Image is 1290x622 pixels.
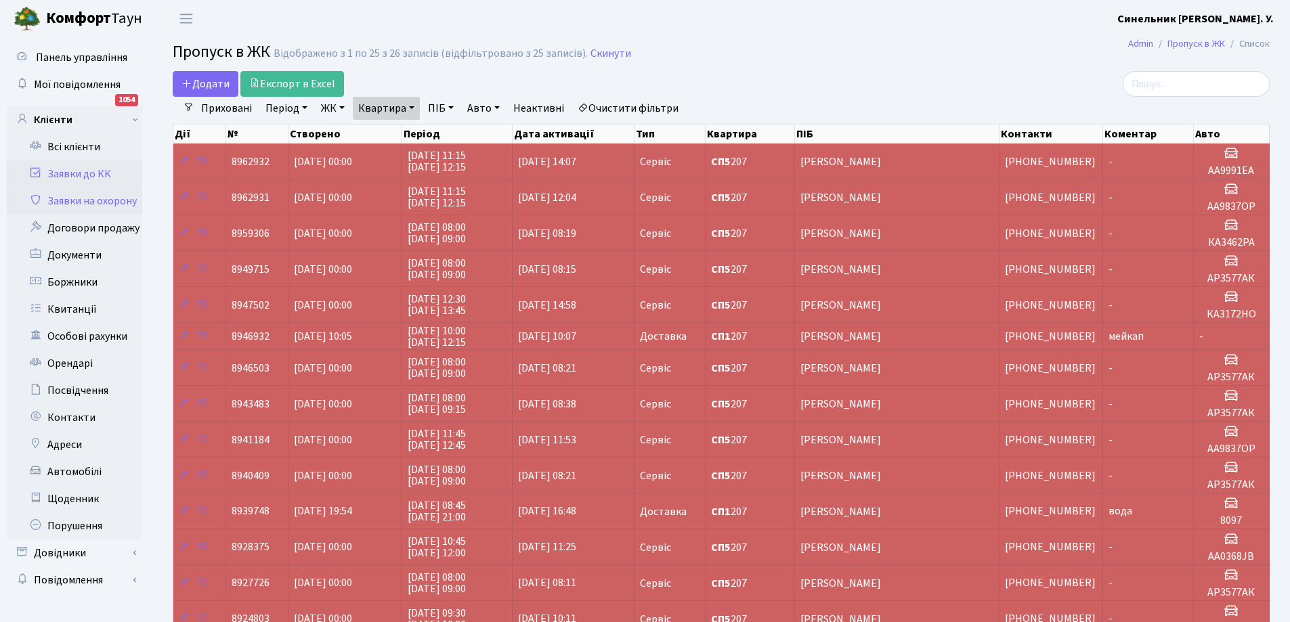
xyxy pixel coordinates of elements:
span: 207 [711,331,789,342]
span: [DATE] 08:38 [518,397,576,412]
a: Панель управління [7,44,142,71]
h5: АА9837ОР [1199,443,1264,456]
span: [DATE] 11:25 [518,540,576,555]
th: Коментар [1103,125,1194,143]
span: [DATE] 00:00 [294,226,352,241]
span: [PERSON_NAME] [800,300,993,311]
a: Всі клієнти [7,133,142,160]
span: [PHONE_NUMBER] [1005,329,1096,344]
b: СП1 [711,329,731,344]
span: [PERSON_NAME] [800,363,993,374]
span: [PERSON_NAME] [800,331,993,342]
span: 8947502 [232,298,270,313]
span: [DATE] 00:00 [294,540,352,555]
th: Дії [173,125,226,143]
span: - [1109,154,1113,169]
span: [DATE] 00:00 [294,576,352,591]
span: [DATE] 10:00 [DATE] 12:15 [408,324,466,350]
a: Пропуск в ЖК [1167,37,1225,51]
a: Авто [462,97,505,120]
span: - [1109,298,1113,313]
span: [DATE] 08:11 [518,576,576,591]
b: СП5 [711,190,731,205]
span: [DATE] 00:00 [294,154,352,169]
span: Сервіс [640,363,671,374]
b: СП1 [711,504,731,519]
a: Заявки до КК [7,160,142,187]
span: [DATE] 00:00 [294,397,352,412]
h5: АР3577АК [1199,272,1264,285]
span: [PERSON_NAME] [800,470,993,481]
b: СП5 [711,154,731,169]
span: [DATE] 08:00 [DATE] 09:00 [408,355,466,381]
span: [DATE] 19:54 [294,504,352,519]
span: [PHONE_NUMBER] [1005,298,1096,313]
span: - [1109,540,1113,555]
span: [PHONE_NUMBER] [1005,504,1096,519]
span: 207 [711,399,789,409]
a: Період [260,97,313,120]
span: [DATE] 14:07 [518,154,576,169]
span: - [1109,397,1113,412]
span: [DATE] 08:21 [518,361,576,376]
span: Сервіс [640,435,671,445]
th: Створено [288,125,402,143]
span: Додати [181,76,230,91]
a: Очистити фільтри [572,97,684,120]
span: 207 [711,300,789,311]
span: - [1109,576,1113,591]
span: [DATE] 10:45 [DATE] 12:00 [408,534,466,560]
b: СП5 [711,468,731,483]
div: Відображено з 1 по 25 з 26 записів (відфільтровано з 25 записів). [274,47,588,60]
span: 207 [711,470,789,481]
th: Період [402,125,513,143]
a: Автомобілі [7,458,142,485]
span: [PHONE_NUMBER] [1005,190,1096,205]
span: [PERSON_NAME] [800,578,993,589]
span: - [1109,361,1113,376]
span: [PHONE_NUMBER] [1005,397,1096,412]
span: [DATE] 00:00 [294,190,352,205]
span: [DATE] 08:00 [DATE] 09:00 [408,220,466,246]
span: [DATE] 08:00 [DATE] 09:00 [408,256,466,282]
span: [PERSON_NAME] [800,506,993,517]
button: Переключити навігацію [169,7,203,30]
span: Доставка [640,331,687,342]
span: 8949715 [232,262,270,277]
span: [DATE] 00:00 [294,262,352,277]
a: Приховані [196,97,257,120]
span: 8946503 [232,361,270,376]
a: ЖК [316,97,350,120]
a: Повідомлення [7,567,142,594]
a: Документи [7,242,142,269]
h5: АА9837ОР [1199,200,1264,213]
span: 8940409 [232,468,270,483]
b: СП5 [711,361,731,376]
span: [DATE] 10:05 [294,329,352,344]
a: Орендарі [7,350,142,377]
b: СП5 [711,432,731,447]
span: [DATE] 00:00 [294,468,352,483]
b: СП5 [711,298,731,313]
input: Пошук... [1123,71,1270,97]
span: Сервіс [640,578,671,589]
span: Сервіс [640,192,671,203]
a: Скинути [590,47,631,60]
a: Довідники [7,539,142,567]
span: 207 [711,264,789,275]
span: - [1109,190,1113,205]
span: [PERSON_NAME] [800,399,993,409]
span: [PHONE_NUMBER] [1005,262,1096,277]
span: [PHONE_NUMBER] [1005,154,1096,169]
span: [PHONE_NUMBER] [1005,432,1096,447]
span: 207 [711,506,789,517]
h5: АР3577АК [1199,586,1264,599]
span: 8943483 [232,397,270,412]
span: Сервіс [640,264,671,275]
span: 8939748 [232,504,270,519]
span: [DATE] 14:58 [518,298,576,313]
span: 207 [711,192,789,203]
div: 1054 [115,94,138,106]
span: 207 [711,542,789,553]
h5: КА3172НО [1199,308,1264,321]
